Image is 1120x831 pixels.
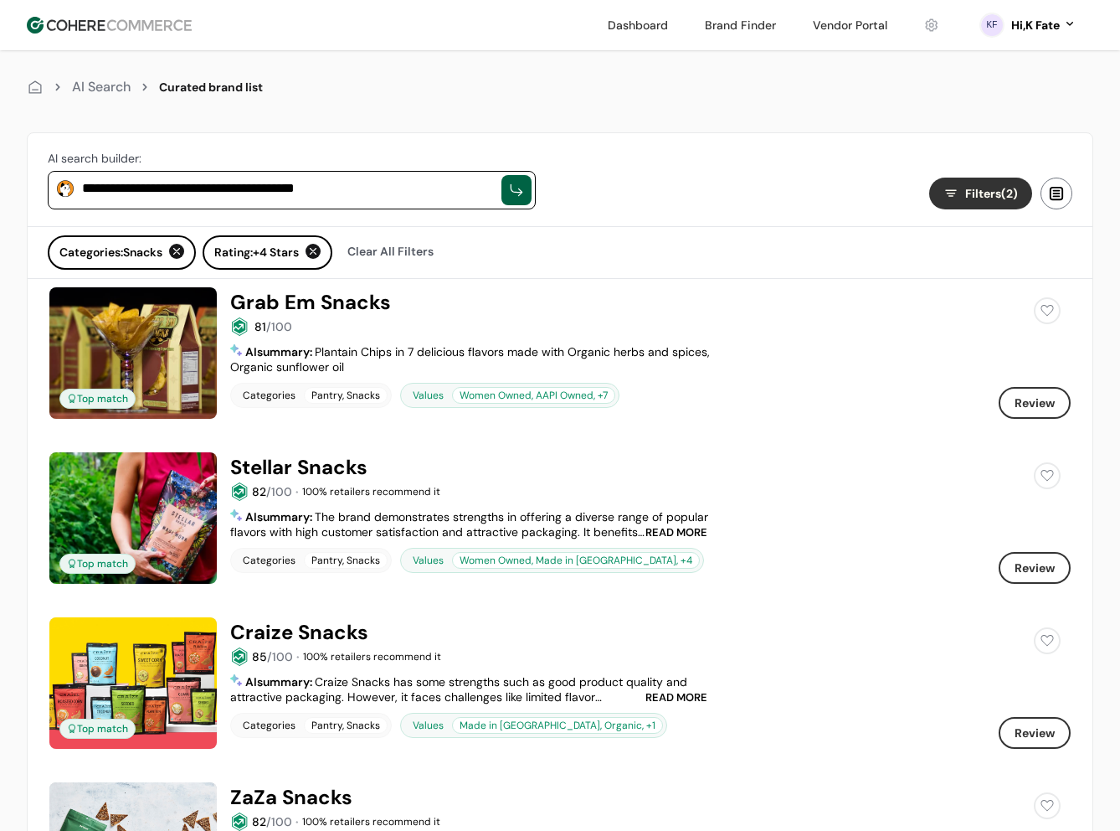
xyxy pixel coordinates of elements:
[48,150,536,168] div: AI search builder:
[1030,294,1064,328] button: add to favorite
[230,344,710,374] span: Plantain Chips in 7 delicious flavors made with Organic herbs and spices, Organic sunflower oil
[257,344,310,359] span: summary
[72,77,131,97] div: AI Search
[159,79,263,96] div: Curated brand list
[214,244,299,261] span: Rating: +4 Stars
[257,674,310,689] span: summary
[1030,459,1064,493] button: add to favorite
[1030,624,1064,658] button: add to favorite
[1011,17,1060,34] div: Hi, K Fate
[965,185,1018,203] span: Filters (2)
[59,244,162,261] span: Categories: Snacks
[645,692,707,703] span: READ MORE
[245,509,315,524] span: AI :
[245,344,315,359] span: AI :
[1030,789,1064,823] button: add to favorite
[230,674,702,735] span: Craize Snacks has some strengths such as good product quality and attractive packaging. However, ...
[1011,17,1076,34] button: Hi,K Fate
[27,17,192,34] img: Cohere Logo
[929,178,1032,209] button: Filters(2)
[979,13,1004,38] svg: 0 percent
[645,527,707,538] span: READ MORE
[339,235,442,267] div: Clear All Filters
[230,509,712,630] span: The brand demonstrates strengths in offering a diverse range of popular flavors with high custome...
[245,674,315,689] span: AI :
[257,509,310,524] span: summary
